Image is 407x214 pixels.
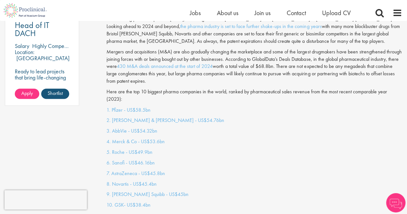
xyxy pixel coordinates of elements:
[21,90,33,97] span: Apply
[106,15,402,45] p: Several drug patents expired in [DATE], including AbbVie’s [MEDICAL_DATA] and [PERSON_NAME] & [PE...
[15,42,29,50] span: Salary
[15,48,34,56] span: Location:
[106,191,189,197] a: 9. [PERSON_NAME] Squibb - US$45bn
[15,54,71,68] p: [GEOGRAPHIC_DATA], [GEOGRAPHIC_DATA]
[15,68,69,117] p: Ready to lead projects that bring life-changing treatments to the world? Join our client at the f...
[254,9,271,17] a: Join us
[180,23,321,30] a: the pharma industry is set to face further shake-ups in the coming years
[106,201,151,208] a: 10. GSK- US$38.4bn
[117,63,213,70] a: 430 M&A deals announced at the start of 2024
[15,21,69,37] a: Head of IT DACH
[106,127,157,134] a: 3. AbbVie - US$54.32bn
[217,9,238,17] a: About us
[106,88,402,103] p: Here are the top 10 biggest pharma companies in the world, ranked by pharmaceutical sales revenue...
[5,190,87,209] iframe: reCAPTCHA
[15,88,39,99] a: Apply
[106,116,224,123] a: 2. [PERSON_NAME] & [PERSON_NAME] - US$54.76bn
[15,20,49,39] span: Head of IT DACH
[41,88,69,99] a: Shortlist
[32,42,75,50] p: Highly Competitive
[106,138,165,144] a: 4. Merck & Co - US$53.6bn
[106,106,151,113] a: 1. Pfizer - US$58.5bn
[106,148,153,155] a: 5. Roche - US$49.9bn
[287,9,306,17] a: Contact
[106,48,402,85] p: Mergers and acquisitions (M&A) are also gradually changing the marketplace and some of the larges...
[106,170,165,176] a: 7. AstraZeneca - US$45.8bn
[386,193,405,212] img: Chatbot
[190,9,201,17] a: Jobs
[106,180,157,187] a: 8. Novartis - US$45.4bn
[322,9,351,17] a: Upload CV
[106,159,155,166] a: 6. Sanofi - US$46.16bn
